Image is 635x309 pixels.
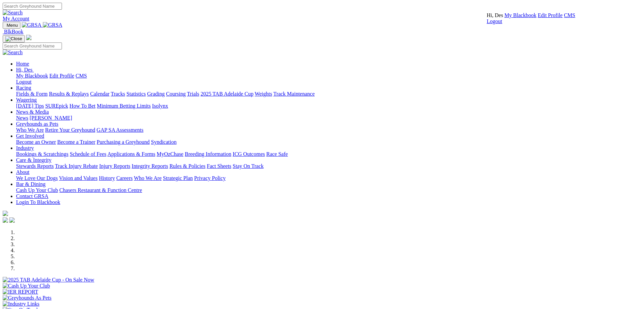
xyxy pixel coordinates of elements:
[16,61,29,67] a: Home
[487,12,503,18] span: Hi, Des
[157,151,183,157] a: MyOzChase
[45,127,95,133] a: Retire Your Greyhound
[127,91,146,97] a: Statistics
[16,115,632,121] div: News & Media
[16,187,58,193] a: Cash Up Your Club
[76,73,87,79] a: CMS
[16,97,37,103] a: Wagering
[16,145,34,151] a: Industry
[3,217,8,223] img: facebook.svg
[166,91,186,97] a: Coursing
[16,127,44,133] a: Who We Are
[3,295,52,301] img: Greyhounds As Pets
[3,289,38,295] img: IER REPORT
[3,283,50,289] img: Cash Up Your Club
[487,12,575,24] div: My Account
[116,175,133,181] a: Careers
[49,91,89,97] a: Results & Replays
[16,67,34,73] a: Hi, Des
[16,79,31,85] a: Logout
[16,91,48,97] a: Fields & Form
[3,277,94,283] img: 2025 TAB Adelaide Cup - On Sale Now
[26,35,31,40] img: logo-grsa-white.png
[16,109,49,115] a: News & Media
[169,163,206,169] a: Rules & Policies
[3,301,39,307] img: Industry Links
[55,163,98,169] a: Track Injury Rebate
[185,151,231,157] a: Breeding Information
[187,91,199,97] a: Trials
[16,85,31,91] a: Racing
[99,175,115,181] a: History
[16,139,56,145] a: Become an Owner
[90,91,109,97] a: Calendar
[16,115,28,121] a: News
[16,103,44,109] a: [DATE] Tips
[233,163,263,169] a: Stay On Track
[3,49,23,56] img: Search
[59,187,142,193] a: Chasers Restaurant & Function Centre
[233,151,265,157] a: ICG Outcomes
[5,36,22,41] img: Close
[564,12,575,18] a: CMS
[3,29,23,34] a: BlkBook
[59,175,97,181] a: Vision and Values
[266,151,288,157] a: Race Safe
[16,127,632,133] div: Greyhounds as Pets
[16,151,632,157] div: Industry
[207,163,231,169] a: Fact Sheets
[9,217,15,223] img: twitter.svg
[538,12,562,18] a: Edit Profile
[107,151,155,157] a: Applications & Forms
[16,139,632,145] div: Get Involved
[3,16,29,21] a: My Account
[487,18,502,24] a: Logout
[16,163,54,169] a: Stewards Reports
[50,73,74,79] a: Edit Profile
[16,73,48,79] a: My Blackbook
[134,175,162,181] a: Who We Are
[16,121,58,127] a: Greyhounds as Pets
[22,22,42,28] img: GRSA
[194,175,226,181] a: Privacy Policy
[132,163,168,169] a: Integrity Reports
[57,139,95,145] a: Become a Trainer
[7,23,18,28] span: Menu
[16,151,68,157] a: Bookings & Scratchings
[4,29,23,34] span: BlkBook
[3,22,20,29] button: Toggle navigation
[16,133,44,139] a: Get Involved
[111,91,125,97] a: Tracks
[3,42,62,49] input: Search
[99,163,130,169] a: Injury Reports
[16,103,632,109] div: Wagering
[152,103,168,109] a: Isolynx
[45,103,68,109] a: SUREpick
[16,73,632,85] div: Hi, Des
[147,91,165,97] a: Grading
[3,10,23,16] img: Search
[151,139,176,145] a: Syndication
[273,91,315,97] a: Track Maintenance
[16,169,29,175] a: About
[16,157,52,163] a: Care & Integrity
[3,35,25,42] button: Toggle navigation
[3,211,8,216] img: logo-grsa-white.png
[70,103,96,109] a: How To Bet
[16,187,632,193] div: Bar & Dining
[16,67,32,73] span: Hi, Des
[16,175,58,181] a: We Love Our Dogs
[504,12,537,18] a: My Blackbook
[255,91,272,97] a: Weights
[16,181,46,187] a: Bar & Dining
[3,3,62,10] input: Search
[163,175,193,181] a: Strategic Plan
[16,199,60,205] a: Login To Blackbook
[201,91,253,97] a: 2025 TAB Adelaide Cup
[97,103,151,109] a: Minimum Betting Limits
[16,163,632,169] div: Care & Integrity
[97,127,144,133] a: GAP SA Assessments
[29,115,72,121] a: [PERSON_NAME]
[97,139,150,145] a: Purchasing a Greyhound
[16,175,632,181] div: About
